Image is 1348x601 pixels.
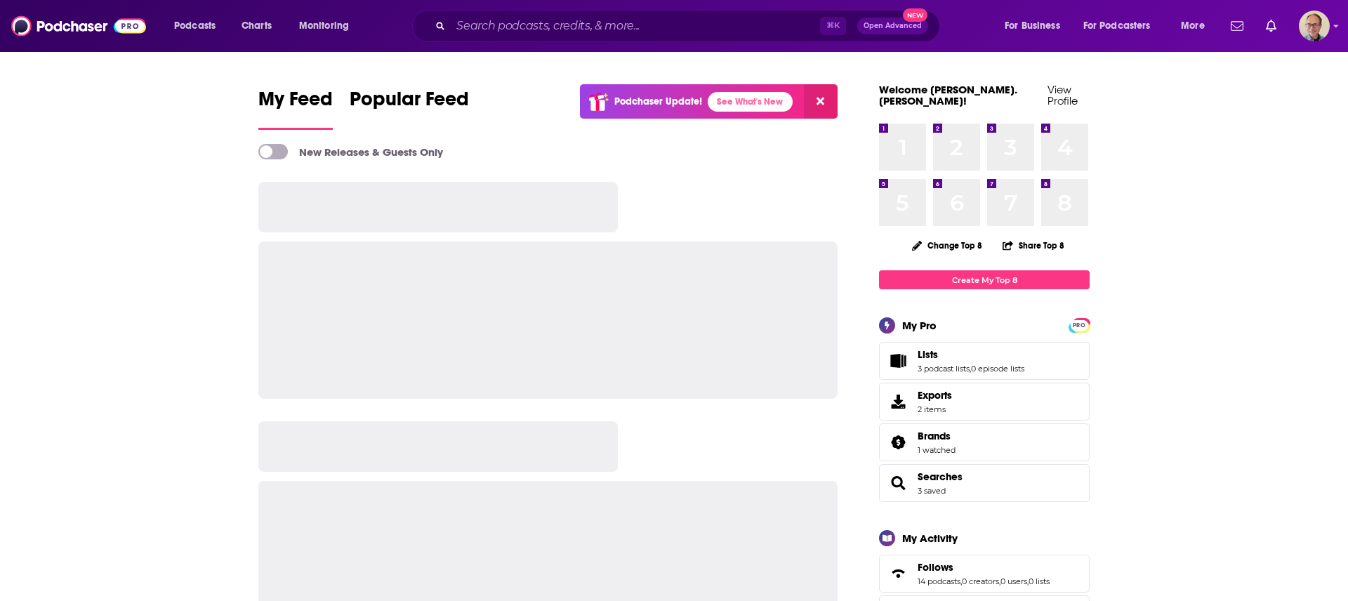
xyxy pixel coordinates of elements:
span: New [903,8,928,22]
a: New Releases & Guests Only [258,144,443,159]
span: For Podcasters [1083,16,1151,36]
div: My Pro [902,319,937,332]
span: Follows [879,555,1090,593]
a: Exports [879,383,1090,421]
a: 0 creators [962,576,999,586]
button: Open AdvancedNew [857,18,928,34]
a: Show notifications dropdown [1225,14,1249,38]
span: , [970,364,971,374]
a: View Profile [1048,83,1078,107]
span: Logged in as tommy.lynch [1299,11,1330,41]
span: My Feed [258,87,333,119]
p: Podchaser Update! [614,95,702,107]
a: Lists [918,348,1024,361]
a: 0 lists [1029,576,1050,586]
span: Lists [879,342,1090,380]
a: 1 watched [918,445,956,455]
span: , [999,576,1000,586]
span: Charts [242,16,272,36]
a: PRO [1071,319,1088,330]
span: Follows [918,561,953,574]
button: open menu [289,15,367,37]
span: Monitoring [299,16,349,36]
button: Show profile menu [1299,11,1330,41]
a: 3 saved [918,486,946,496]
span: Brands [918,430,951,442]
button: open menu [1074,15,1171,37]
a: Charts [232,15,280,37]
span: Podcasts [174,16,216,36]
div: My Activity [902,531,958,545]
span: Exports [918,389,952,402]
span: ⌘ K [820,17,846,35]
button: open menu [164,15,234,37]
a: Popular Feed [350,87,469,130]
a: 0 users [1000,576,1027,586]
a: Searches [918,470,963,483]
span: More [1181,16,1205,36]
a: 0 episode lists [971,364,1024,374]
button: Change Top 8 [904,237,991,254]
span: 2 items [918,404,952,414]
span: Popular Feed [350,87,469,119]
img: User Profile [1299,11,1330,41]
a: Lists [884,351,912,371]
a: Brands [884,432,912,452]
span: , [1027,576,1029,586]
span: Searches [879,464,1090,502]
a: Follows [884,564,912,583]
a: Create My Top 8 [879,270,1090,289]
a: Follows [918,561,1050,574]
input: Search podcasts, credits, & more... [451,15,820,37]
span: Lists [918,348,938,361]
span: PRO [1071,320,1088,331]
a: 3 podcast lists [918,364,970,374]
button: open menu [995,15,1078,37]
a: Show notifications dropdown [1260,14,1282,38]
a: My Feed [258,87,333,130]
a: 14 podcasts [918,576,960,586]
span: Exports [884,392,912,411]
a: Brands [918,430,956,442]
span: , [960,576,962,586]
span: Brands [879,423,1090,461]
span: For Business [1005,16,1060,36]
a: Searches [884,473,912,493]
button: Share Top 8 [1002,232,1065,259]
a: See What's New [708,92,793,112]
button: open menu [1171,15,1222,37]
span: Open Advanced [864,22,922,29]
img: Podchaser - Follow, Share and Rate Podcasts [11,13,146,39]
a: Welcome [PERSON_NAME].[PERSON_NAME]! [879,83,1017,107]
div: Search podcasts, credits, & more... [425,10,953,42]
